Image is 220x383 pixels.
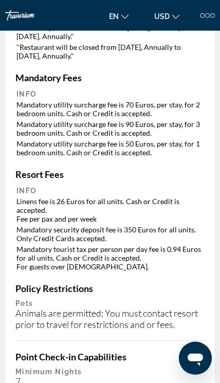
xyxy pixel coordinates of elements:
[16,186,204,195] th: Info
[149,9,185,24] button: Change currency
[109,12,119,21] span: en
[16,100,204,118] td: Mandatory utility surcharge fee is 70 Euros, per stay, for 2 bedroom units. Cash or Credit is acc...
[16,196,204,224] td: Linens fee is 26 Euros for all units. Cash or Credit is accepted. Fee per pax and per week
[16,42,204,61] td: "Restaurant will be closed from [DATE], Annually to [DATE], Annually."
[16,119,204,138] td: Mandatory utility surcharge fee is 90 Euros, per stay, for 3 bedroom units. Cash or Credit is acc...
[16,89,204,99] th: Info
[15,351,205,362] h4: Point Check-in Capabilities
[16,225,204,243] td: Mandatory security deposit fee is 350 Euros for all units. Only Credit Cards accepted.
[15,299,205,307] p: Pets
[154,12,170,21] span: USD
[15,283,205,294] h4: Policy Restrictions
[16,244,204,271] td: Mandatory tourist tax per person per day fee is 0.94 Euros for all units. Cash or Credit is accep...
[15,169,205,180] h4: Resort Fees
[15,368,205,376] p: Minimum Nights
[15,307,205,330] div: Animals are permitted; You must contact resort prior to travel for restrictions and or fees.
[15,72,205,83] h4: Mandatory Fees
[179,342,212,375] iframe: Button to launch messaging window
[104,9,134,24] button: Change language
[16,139,204,157] td: Mandatory utility surcharge fee is 50 Euros, per stay, for 1 bedroom units. Cash or Credit is acc...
